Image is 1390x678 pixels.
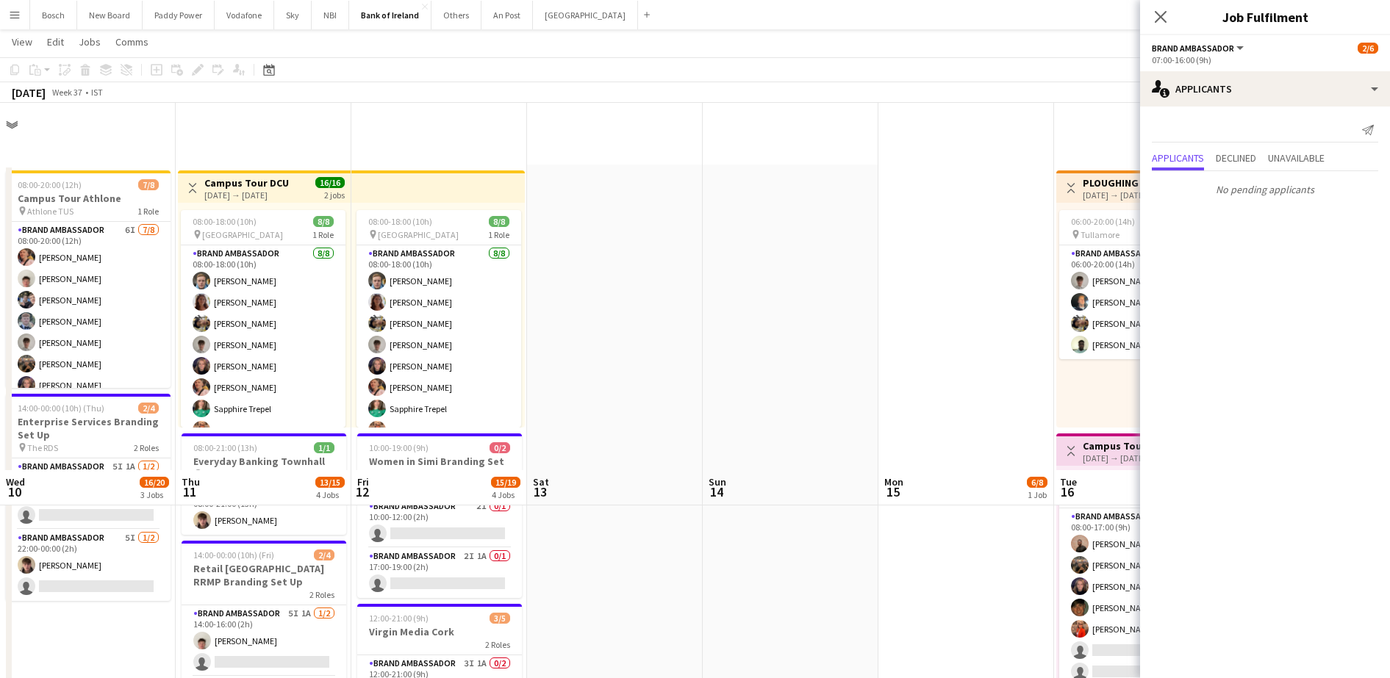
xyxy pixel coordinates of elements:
p: No pending applicants [1140,177,1390,202]
div: 2 jobs [324,188,345,201]
span: 8/8 [489,216,509,227]
span: Tue [1060,475,1077,488]
span: Sun [709,475,726,488]
span: 16 [1058,483,1077,500]
span: 15/19 [491,477,520,488]
span: Comms [115,35,148,48]
div: 1 Job [1028,489,1047,500]
h3: Campus Tour DCU [204,176,289,190]
span: 1 Role [488,229,509,240]
div: Applicants [1140,71,1390,107]
button: New Board [77,1,143,29]
button: Bosch [30,1,77,29]
span: 14:00-00:00 (10h) (Thu) [18,403,104,414]
span: 2 Roles [309,589,334,600]
span: 14:00-00:00 (10h) (Fri) [193,549,274,560]
button: Others [431,1,481,29]
button: Bank of Ireland [349,1,431,29]
div: 4 Jobs [492,489,520,500]
h3: Campus Tour UCD [1083,439,1167,452]
span: 2/4 [314,549,334,560]
span: Applicants [1152,153,1204,163]
app-card-role: Brand Ambassador4/406:00-20:00 (14h)[PERSON_NAME][PERSON_NAME][PERSON_NAME][PERSON_NAME] [1059,245,1224,359]
span: 15 [882,483,903,500]
span: 16/20 [140,477,169,488]
span: Wed [6,475,25,488]
span: 8/8 [313,216,334,227]
span: View [12,35,32,48]
app-job-card: 08:00-18:00 (10h)8/8 [GEOGRAPHIC_DATA]1 RoleBrand Ambassador8/808:00-18:00 (10h)[PERSON_NAME][PER... [357,210,521,428]
h3: Job Fulfilment [1140,7,1390,26]
span: 1 Role [312,229,334,240]
h3: PLOUGHING [1083,176,1146,190]
h3: Women in Simi Branding Set Up [357,455,522,481]
span: 1 Role [137,206,159,217]
span: 06:00-20:00 (14h) [1071,216,1135,227]
div: 10:00-19:00 (9h)0/2Women in Simi Branding Set Up [GEOGRAPHIC_DATA]2 RolesBrand Ambassador2I0/110:... [357,433,522,598]
div: IST [91,87,103,98]
div: 3 Jobs [140,489,168,500]
span: Athlone TUS [27,206,74,217]
span: [GEOGRAPHIC_DATA] [378,229,459,240]
h3: Virgin Media Cork [357,625,522,638]
span: 7/8 [138,179,159,190]
div: [DATE] [12,85,46,100]
span: Fri [357,475,369,488]
span: 6/8 [1027,477,1047,488]
app-card-role: Brand Ambassador5I1A1/214:00-16:00 (2h)[PERSON_NAME] [6,458,171,530]
app-job-card: 08:00-21:00 (13h)1/1Everyday Banking Townhall [GEOGRAPHIC_DATA]1 RoleBrand Ambassador1/108:00-21:... [182,433,346,535]
span: 10 [4,483,25,500]
span: 08:00-20:00 (12h) [18,179,82,190]
button: Sky [274,1,312,29]
span: [GEOGRAPHIC_DATA] [202,229,283,240]
app-job-card: 08:00-18:00 (10h)8/8 [GEOGRAPHIC_DATA]1 RoleBrand Ambassador8/808:00-18:00 (10h)[PERSON_NAME][PER... [181,210,345,428]
span: Week 37 [49,87,85,98]
span: 2/4 [138,403,159,414]
span: Declined [1216,153,1256,163]
span: Tullamore [1081,229,1119,240]
span: 10:00-19:00 (9h) [369,442,429,453]
button: NBI [312,1,349,29]
div: 06:00-20:00 (14h)4/4 Tullamore1 RoleBrand Ambassador4/406:00-20:00 (14h)[PERSON_NAME][PERSON_NAME... [1059,210,1224,359]
div: 07:00-16:00 (9h) [1152,54,1378,65]
app-card-role: Brand Ambassador2I0/110:00-12:00 (2h) [357,498,522,548]
h3: Campus Tour Athlone [6,192,171,205]
span: 2 Roles [134,442,159,453]
span: Thu [182,475,200,488]
span: Jobs [79,35,101,48]
a: View [6,32,38,51]
a: Edit [41,32,70,51]
div: 4 Jobs [316,489,344,500]
a: Comms [110,32,154,51]
div: [DATE] → [DATE] [1083,452,1167,464]
button: [GEOGRAPHIC_DATA] [533,1,638,29]
div: [DATE] → [DATE] [204,190,289,201]
h3: Retail [GEOGRAPHIC_DATA] RRMP Branding Set Up [182,562,346,588]
app-card-role: Brand Ambassador1/108:00-21:00 (13h)[PERSON_NAME] [182,485,346,535]
span: Brand Ambassador [1152,43,1234,54]
a: Jobs [73,32,107,51]
button: An Post [481,1,533,29]
app-card-role: Brand Ambassador5I1/222:00-00:00 (2h)[PERSON_NAME] [6,530,171,601]
span: 08:00-18:00 (10h) [193,216,257,227]
app-card-role: Brand Ambassador8/808:00-18:00 (10h)[PERSON_NAME][PERSON_NAME][PERSON_NAME][PERSON_NAME][PERSON_N... [357,245,521,444]
span: 16/16 [315,177,345,188]
app-card-role: Brand Ambassador6I7/808:00-20:00 (12h)[PERSON_NAME][PERSON_NAME][PERSON_NAME][PERSON_NAME][PERSON... [6,222,171,421]
app-job-card: 14:00-00:00 (10h) (Thu)2/4Enterprise Services Branding Set Up The RDS2 RolesBrand Ambassador5I1A1... [6,394,171,601]
span: 3/5 [490,613,510,624]
div: 08:00-20:00 (12h)7/8Campus Tour Athlone Athlone TUS1 RoleBrand Ambassador6I7/808:00-20:00 (12h)[P... [6,170,171,388]
button: Vodafone [215,1,274,29]
span: 11 [179,483,200,500]
h3: Enterprise Services Branding Set Up [6,415,171,441]
span: 0/2 [490,442,510,453]
span: 14 [706,483,726,500]
span: 13/15 [315,477,345,488]
span: Sat [533,475,549,488]
span: The RDS [27,442,58,453]
span: 08:00-18:00 (10h) [368,216,432,227]
span: 1/1 [314,442,334,453]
